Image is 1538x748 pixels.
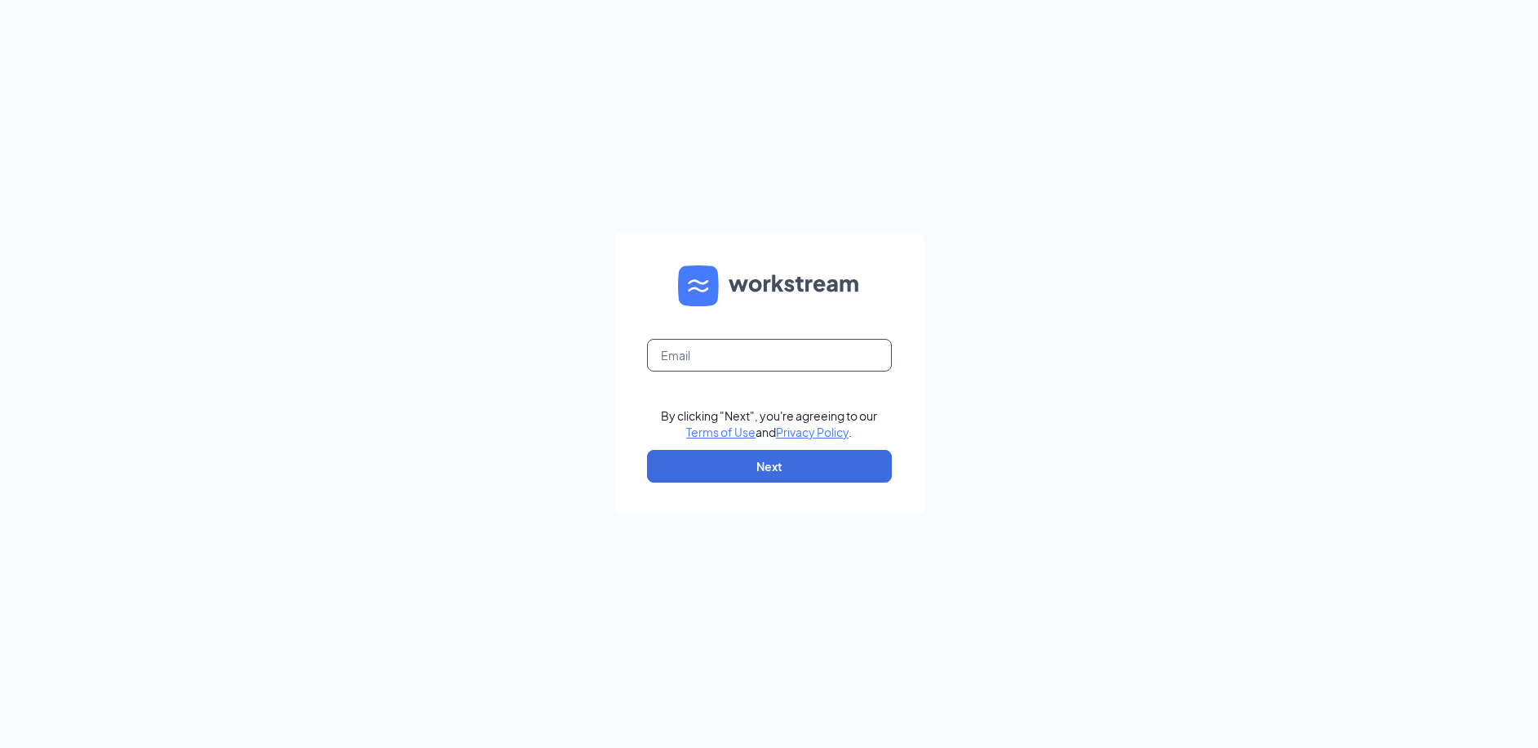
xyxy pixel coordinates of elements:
[776,425,849,439] a: Privacy Policy
[661,407,877,440] div: By clicking "Next", you're agreeing to our and .
[647,450,892,483] button: Next
[647,339,892,372] input: Email
[686,425,756,439] a: Terms of Use
[678,265,861,306] img: WS logo and Workstream text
